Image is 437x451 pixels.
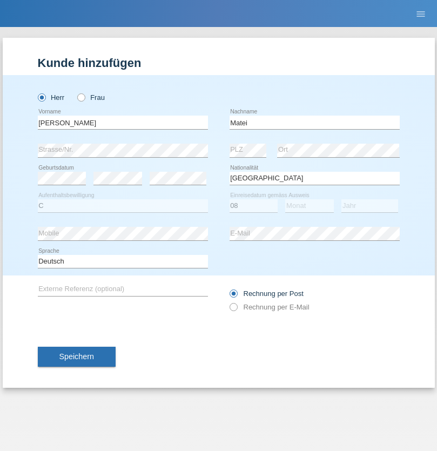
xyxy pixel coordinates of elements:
[77,93,105,102] label: Frau
[59,352,94,361] span: Speichern
[230,290,237,303] input: Rechnung per Post
[410,10,432,17] a: menu
[230,303,310,311] label: Rechnung per E-Mail
[415,9,426,19] i: menu
[38,93,65,102] label: Herr
[38,347,116,367] button: Speichern
[38,93,45,100] input: Herr
[38,56,400,70] h1: Kunde hinzufügen
[230,290,304,298] label: Rechnung per Post
[230,303,237,317] input: Rechnung per E-Mail
[77,93,84,100] input: Frau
